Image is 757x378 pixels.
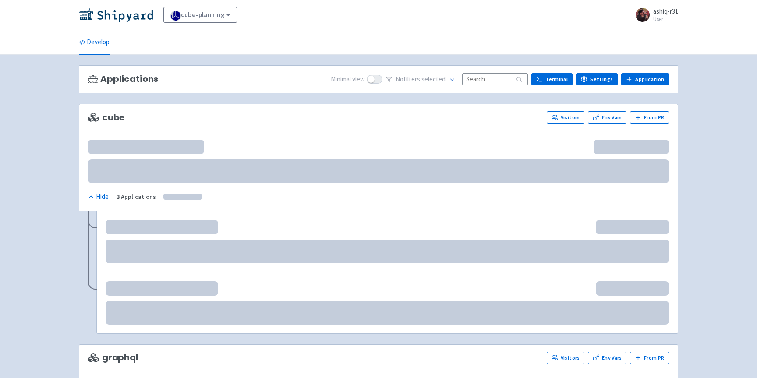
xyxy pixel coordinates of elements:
[396,74,446,85] span: No filter s
[88,74,158,84] h3: Applications
[531,73,573,85] a: Terminal
[331,74,365,85] span: Minimal view
[88,192,109,202] div: Hide
[653,16,678,22] small: User
[462,73,528,85] input: Search...
[630,8,678,22] a: ashiq-r31 User
[163,7,237,23] a: cube-planning
[88,192,110,202] button: Hide
[547,352,584,364] a: Visitors
[630,352,669,364] button: From PR
[79,30,110,55] a: Develop
[588,352,626,364] a: Env Vars
[117,192,156,202] div: 3 Applications
[88,353,138,363] span: graphql
[630,111,669,124] button: From PR
[421,75,446,83] span: selected
[588,111,626,124] a: Env Vars
[79,8,153,22] img: Shipyard logo
[621,73,669,85] a: Application
[88,113,124,123] span: cube
[547,111,584,124] a: Visitors
[576,73,618,85] a: Settings
[653,7,678,15] span: ashiq-r31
